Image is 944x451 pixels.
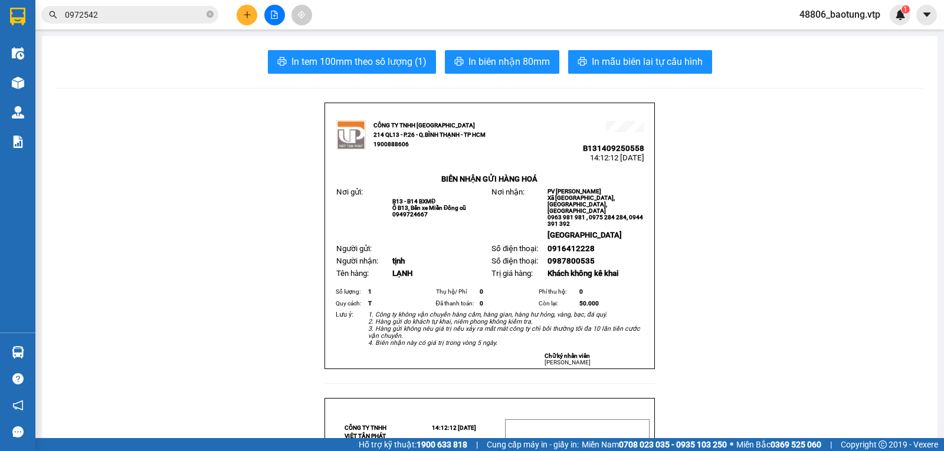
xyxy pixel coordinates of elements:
[548,231,622,239] span: [GEOGRAPHIC_DATA]
[368,288,372,295] span: 1
[432,424,476,431] span: 14:12:12 [DATE]
[12,77,24,89] img: warehouse-icon
[434,298,478,310] td: Đã thanh toán:
[548,256,595,265] span: 0987800535
[49,11,57,19] span: search
[487,438,579,451] span: Cung cấp máy in - giấy in:
[548,214,643,227] span: 0963 981 981 , 0975 284 284, 0944 391 392
[291,54,427,69] span: In tem 100mm theo số lượng (1)
[373,122,486,147] strong: CÔNG TY TNHH [GEOGRAPHIC_DATA] 214 QL13 - P.26 - Q.BÌNH THẠNH - TP HCM 1900888606
[334,298,366,310] td: Quy cách:
[922,9,932,20] span: caret-down
[548,188,601,195] span: PV [PERSON_NAME]
[270,11,278,19] span: file-add
[578,57,587,68] span: printer
[568,50,712,74] button: printerIn mẫu biên lai tự cấu hình
[548,269,618,278] span: Khách không kê khai
[392,211,428,218] span: 0949724667
[434,286,478,298] td: Thụ hộ/ Phí
[237,5,257,25] button: plus
[903,5,907,14] span: 1
[592,54,703,69] span: In mẫu biên lai tự cấu hình
[491,256,538,265] span: Số điện thoại:
[336,311,353,318] span: Lưu ý:
[368,311,640,347] em: 1. Công ty không vận chuyển hàng cấm, hàng gian, hàng hư hỏng, vàng, bạc, đá quý. 2. Hàng gửi do ...
[12,47,24,60] img: warehouse-icon
[771,440,821,449] strong: 0369 525 060
[336,256,378,265] span: Người nhận:
[579,288,583,295] span: 0
[590,153,644,162] span: 14:12:12 [DATE]
[441,175,537,183] strong: BIÊN NHẬN GỬI HÀNG HOÁ
[491,244,538,253] span: Số điện thoại:
[65,8,204,21] input: Tìm tên, số ĐT hoặc mã đơn
[392,256,405,265] span: tịnh
[277,57,287,68] span: printer
[12,373,24,384] span: question-circle
[545,353,590,359] strong: Chữ ký nhân viên
[336,244,372,253] span: Người gửi:
[206,11,214,18] span: close-circle
[736,438,821,451] span: Miền Bắc
[476,438,478,451] span: |
[264,5,285,25] button: file-add
[491,269,533,278] span: Trị giá hàng:
[537,298,578,310] td: Còn lại:
[336,269,369,278] span: Tên hàng:
[243,11,251,19] span: plus
[619,440,727,449] strong: 0708 023 035 - 0935 103 250
[12,346,24,358] img: warehouse-icon
[359,438,467,451] span: Hỗ trợ kỹ thuật:
[12,106,24,118] img: warehouse-icon
[445,50,559,74] button: printerIn biên nhận 80mm
[582,438,727,451] span: Miền Nam
[336,187,363,196] span: Nơi gửi:
[268,50,436,74] button: printerIn tem 100mm theo số lượng (1)
[548,195,615,214] span: Xã [GEOGRAPHIC_DATA], [GEOGRAPHIC_DATA], [GEOGRAPHIC_DATA]
[790,7,890,22] span: 48806_baotung.vtp
[902,5,910,14] sup: 1
[545,359,591,366] span: [PERSON_NAME]
[730,442,733,447] span: ⚪️
[334,286,366,298] td: Số lượng:
[480,288,483,295] span: 0
[454,57,464,68] span: printer
[10,8,25,25] img: logo-vxr
[336,120,366,150] img: logo
[12,136,24,148] img: solution-icon
[537,286,578,298] td: Phí thu hộ:
[548,244,595,253] span: 0916412228
[916,5,937,25] button: caret-down
[583,144,644,153] span: B131409250558
[491,187,525,196] span: Nơi nhận:
[392,198,435,205] span: B13 - B14 BXMĐ
[879,440,887,449] span: copyright
[345,424,386,439] strong: CÔNG TY TNHH VIỆT TÂN PHÁT
[417,440,467,449] strong: 1900 633 818
[12,426,24,437] span: message
[392,269,412,278] span: LẠNH
[579,300,599,307] span: 50.000
[297,11,306,19] span: aim
[368,300,372,307] span: T
[12,400,24,411] span: notification
[480,300,483,307] span: 0
[830,438,832,451] span: |
[468,54,550,69] span: In biên nhận 80mm
[392,205,466,211] span: Ô B13, Bến xe Miền Đông cũ
[291,5,312,25] button: aim
[895,9,906,20] img: icon-new-feature
[206,9,214,21] span: close-circle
